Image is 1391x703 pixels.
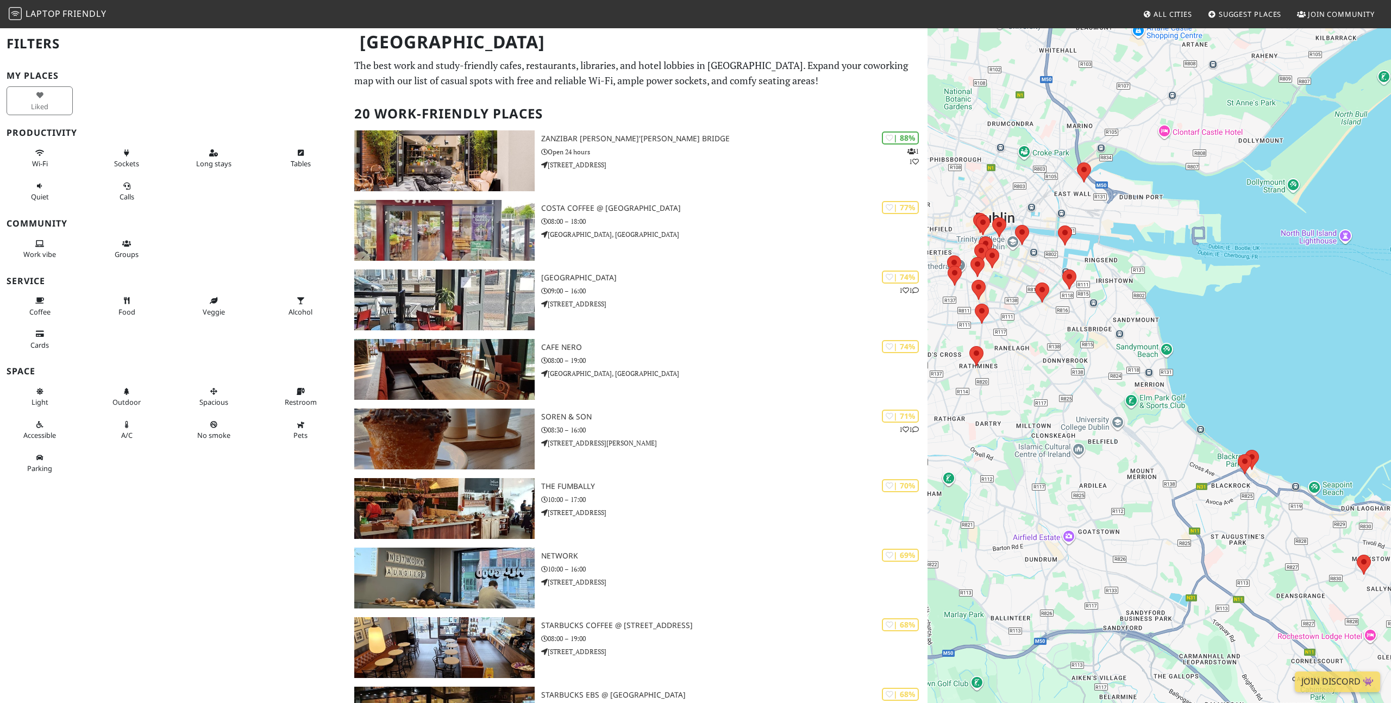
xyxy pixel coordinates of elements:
[112,397,141,407] span: Outdoor area
[196,159,231,168] span: Long stays
[354,409,535,469] img: Soren & Son
[348,548,928,608] a: Network | 69% Network 10:00 – 16:00 [STREET_ADDRESS]
[120,192,134,202] span: Video/audio calls
[882,688,919,700] div: | 68%
[267,144,334,173] button: Tables
[180,144,247,173] button: Long stays
[882,340,919,353] div: | 74%
[541,134,928,143] h3: Zanzibar [PERSON_NAME]'[PERSON_NAME] Bridge
[9,7,22,20] img: LaptopFriendly
[1154,9,1192,19] span: All Cities
[7,218,341,229] h3: Community
[882,201,919,214] div: | 77%
[1204,4,1286,24] a: Suggest Places
[348,269,928,330] a: Grove Road Cafe | 74% 11 [GEOGRAPHIC_DATA] 09:00 – 16:00 [STREET_ADDRESS]
[93,235,160,263] button: Groups
[121,430,133,440] span: Air conditioned
[541,286,928,296] p: 09:00 – 16:00
[7,128,341,138] h3: Productivity
[348,200,928,261] a: Costa Coffee @ Park Pointe | 77% Costa Coffee @ [GEOGRAPHIC_DATA] 08:00 – 18:00 [GEOGRAPHIC_DATA]...
[293,430,308,440] span: Pet friendly
[7,382,73,411] button: Light
[541,412,928,422] h3: Soren & Son
[899,285,919,296] p: 1 1
[882,549,919,561] div: | 69%
[541,229,928,240] p: [GEOGRAPHIC_DATA], [GEOGRAPHIC_DATA]
[354,339,535,400] img: Cafe Nero
[348,409,928,469] a: Soren & Son | 71% 11 Soren & Son 08:30 – 16:00 [STREET_ADDRESS][PERSON_NAME]
[541,343,928,352] h3: Cafe Nero
[93,382,160,411] button: Outdoor
[267,382,334,411] button: Restroom
[541,368,928,379] p: [GEOGRAPHIC_DATA], [GEOGRAPHIC_DATA]
[541,494,928,505] p: 10:00 – 17:00
[199,397,228,407] span: Spacious
[354,617,535,678] img: Starbucks Coffee @ 19 Rock Hill
[7,71,341,81] h3: My Places
[180,382,247,411] button: Spacious
[9,5,106,24] a: LaptopFriendly LaptopFriendly
[348,339,928,400] a: Cafe Nero | 74% Cafe Nero 08:00 – 19:00 [GEOGRAPHIC_DATA], [GEOGRAPHIC_DATA]
[7,276,341,286] h3: Service
[197,430,230,440] span: Smoke free
[1308,9,1375,19] span: Join Community
[7,366,341,376] h3: Space
[93,416,160,444] button: A/C
[354,58,921,89] p: The best work and study-friendly cafes, restaurants, libraries, and hotel lobbies in [GEOGRAPHIC_...
[23,430,56,440] span: Accessible
[7,144,73,173] button: Wi-Fi
[62,8,106,20] span: Friendly
[541,147,928,157] p: Open 24 hours
[115,249,139,259] span: Group tables
[541,425,928,435] p: 08:30 – 16:00
[882,479,919,492] div: | 70%
[285,397,317,407] span: Restroom
[114,159,139,168] span: Power sockets
[118,307,135,317] span: Food
[541,216,928,227] p: 08:00 – 18:00
[351,27,925,57] h1: [GEOGRAPHIC_DATA]
[882,271,919,283] div: | 74%
[541,299,928,309] p: [STREET_ADDRESS]
[1295,671,1380,692] a: Join Discord 👾
[7,177,73,206] button: Quiet
[541,273,928,283] h3: [GEOGRAPHIC_DATA]
[27,463,52,473] span: Parking
[348,617,928,678] a: Starbucks Coffee @ 19 Rock Hill | 68% Starbucks Coffee @ [STREET_ADDRESS] 08:00 – 19:00 [STREET_A...
[7,325,73,354] button: Cards
[23,249,56,259] span: People working
[541,564,928,574] p: 10:00 – 16:00
[541,438,928,448] p: [STREET_ADDRESS][PERSON_NAME]
[26,8,61,20] span: Laptop
[882,618,919,631] div: | 68%
[1293,4,1379,24] a: Join Community
[7,235,73,263] button: Work vibe
[1138,4,1196,24] a: All Cities
[348,130,928,191] a: Zanzibar Locke, Ha'penny Bridge | 88% 11 Zanzibar [PERSON_NAME]'[PERSON_NAME] Bridge Open 24 hour...
[93,292,160,321] button: Food
[541,551,928,561] h3: Network
[541,577,928,587] p: [STREET_ADDRESS]
[32,159,48,168] span: Stable Wi-Fi
[7,416,73,444] button: Accessible
[289,307,312,317] span: Alcohol
[7,27,341,60] h2: Filters
[291,159,311,168] span: Work-friendly tables
[882,131,919,144] div: | 88%
[541,646,928,657] p: [STREET_ADDRESS]
[354,97,921,130] h2: 20 Work-Friendly Places
[354,130,535,191] img: Zanzibar Locke, Ha'penny Bridge
[541,160,928,170] p: [STREET_ADDRESS]
[7,449,73,478] button: Parking
[348,478,928,539] a: The Fumbally | 70% The Fumbally 10:00 – 17:00 [STREET_ADDRESS]
[203,307,225,317] span: Veggie
[93,144,160,173] button: Sockets
[541,507,928,518] p: [STREET_ADDRESS]
[31,192,49,202] span: Quiet
[899,424,919,435] p: 1 1
[29,307,51,317] span: Coffee
[7,292,73,321] button: Coffee
[354,478,535,539] img: The Fumbally
[180,416,247,444] button: No smoke
[32,397,48,407] span: Natural light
